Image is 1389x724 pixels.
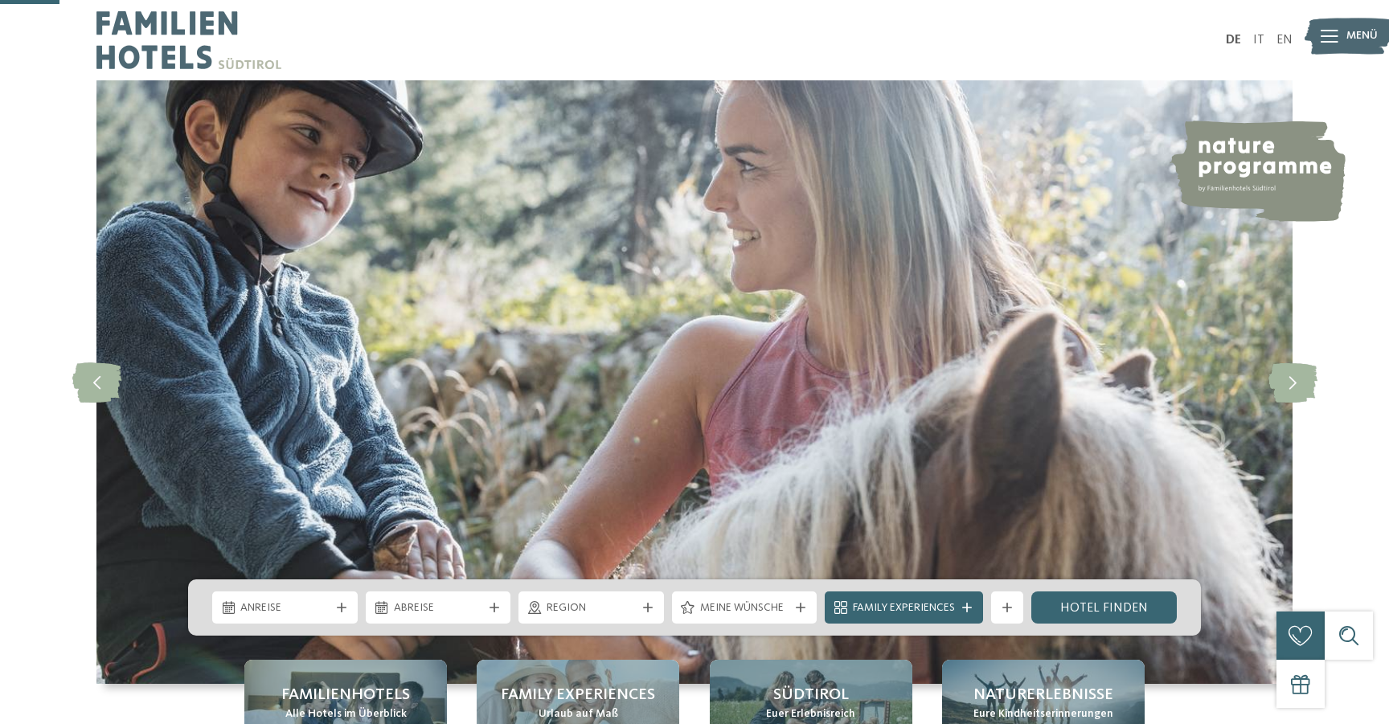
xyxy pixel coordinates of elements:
[240,600,330,616] span: Anreise
[501,684,655,706] span: Family Experiences
[973,706,1113,722] span: Eure Kindheitserinnerungen
[1346,28,1378,44] span: Menü
[281,684,410,706] span: Familienhotels
[773,684,849,706] span: Südtirol
[853,600,955,616] span: Family Experiences
[96,80,1293,684] img: Familienhotels Südtirol: The happy family places
[1169,121,1346,222] img: nature programme by Familienhotels Südtirol
[973,684,1113,706] span: Naturerlebnisse
[1253,34,1264,47] a: IT
[1276,34,1293,47] a: EN
[766,706,855,722] span: Euer Erlebnisreich
[285,706,407,722] span: Alle Hotels im Überblick
[1226,34,1241,47] a: DE
[700,600,789,616] span: Meine Wünsche
[1031,591,1177,624] a: Hotel finden
[394,600,483,616] span: Abreise
[539,706,618,722] span: Urlaub auf Maß
[547,600,636,616] span: Region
